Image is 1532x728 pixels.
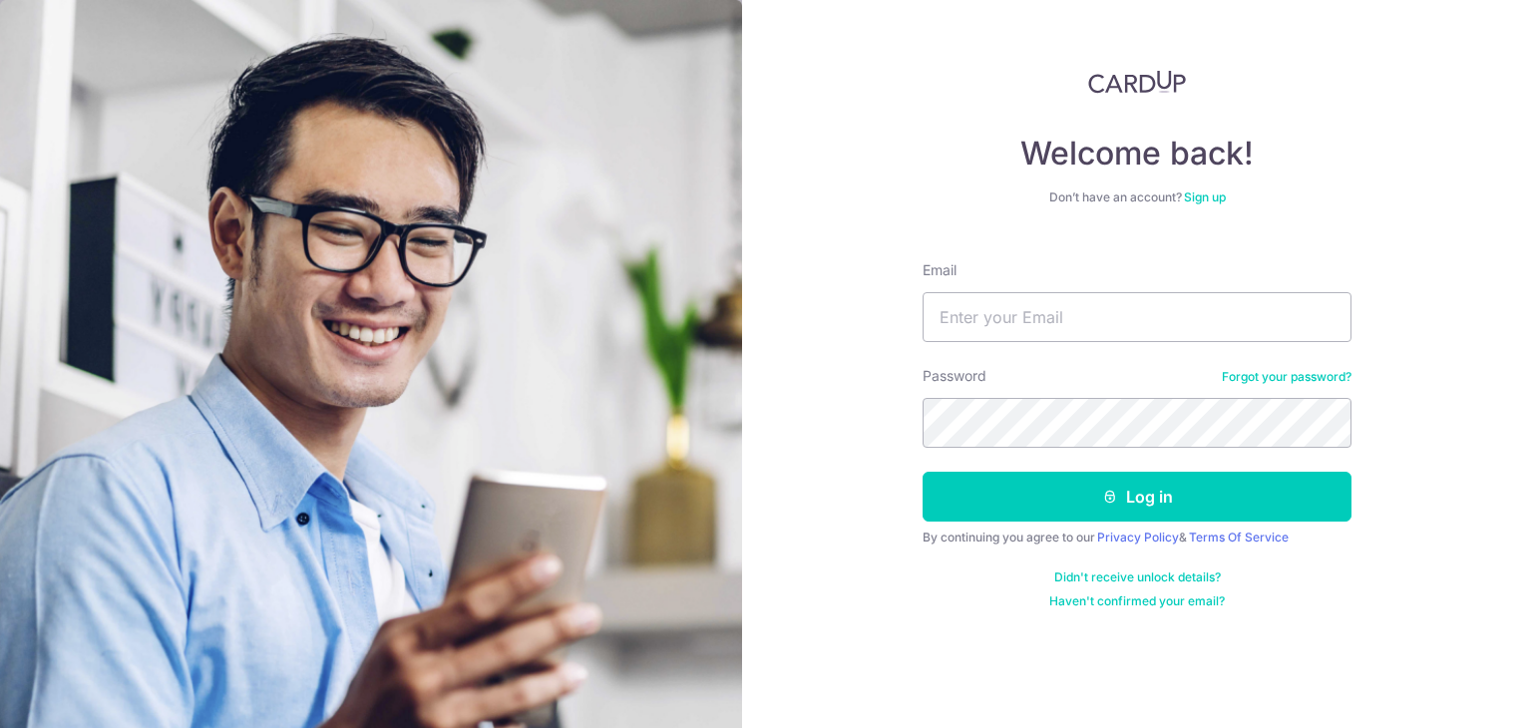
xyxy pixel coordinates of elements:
[923,134,1351,174] h4: Welcome back!
[1097,530,1179,545] a: Privacy Policy
[1189,530,1289,545] a: Terms Of Service
[1184,189,1226,204] a: Sign up
[1222,369,1351,385] a: Forgot your password?
[923,189,1351,205] div: Don’t have an account?
[923,472,1351,522] button: Log in
[1088,70,1186,94] img: CardUp Logo
[923,366,986,386] label: Password
[1049,593,1225,609] a: Haven't confirmed your email?
[923,260,957,280] label: Email
[1054,569,1221,585] a: Didn't receive unlock details?
[923,292,1351,342] input: Enter your Email
[923,530,1351,546] div: By continuing you agree to our &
